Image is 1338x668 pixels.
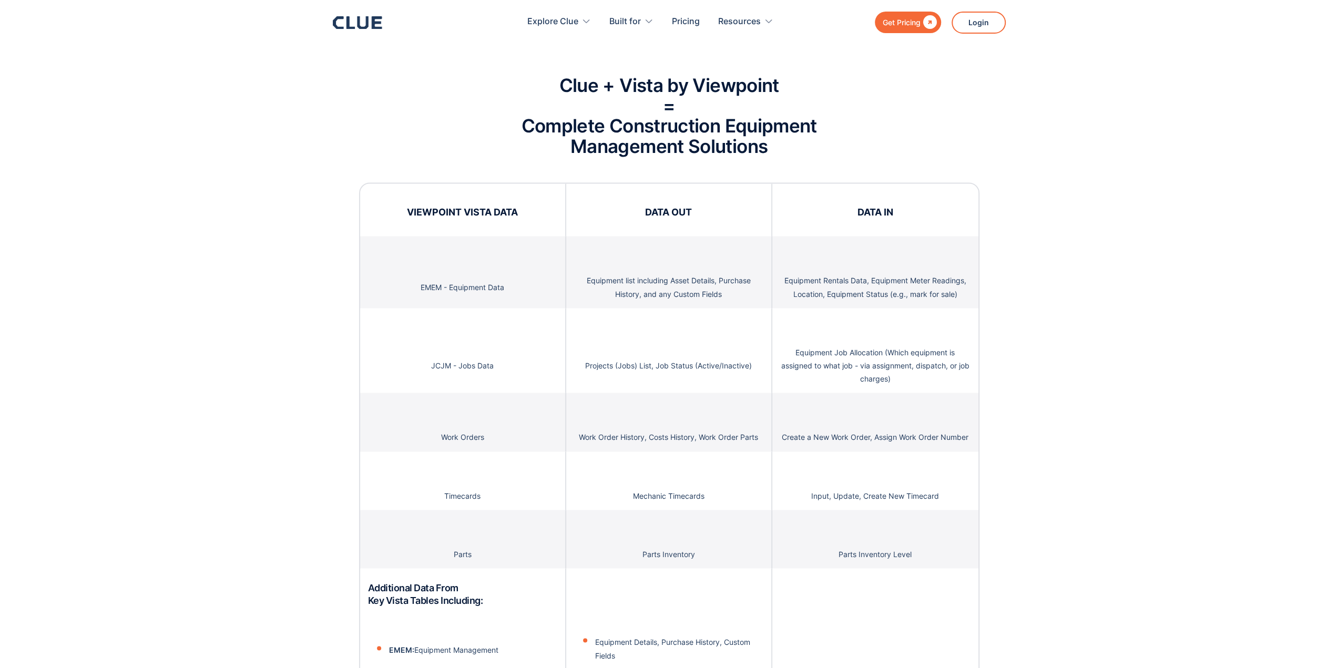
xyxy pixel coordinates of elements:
[609,5,653,38] div: Built for
[718,5,773,38] div: Resources
[527,5,591,38] div: Explore Clue
[389,643,557,656] p: Equipment Management
[585,358,752,372] p: Projects (Jobs) List, Job Status (Active/Inactive)
[642,547,695,560] p: Parts Inventory
[512,75,827,156] h2: Clue + Vista by Viewpoint = Complete Construction Equipment Management Solutions
[811,489,939,502] p: Input, Update, Create New Timecard
[389,645,414,654] span: EMEM:
[574,273,763,300] p: Equipment list including Asset Details, Purchase History, and any Custom Fields
[407,204,518,220] h3: VIEWPOINT VISTA DATA
[645,204,692,220] h3: DATA OUT
[454,547,472,560] p: Parts
[633,489,704,502] p: Mechanic Timecards
[431,358,494,372] p: JCJM - Jobs Data
[921,16,937,29] div: 
[609,5,641,38] div: Built for
[857,204,893,220] h3: DATA IN
[421,280,504,293] p: EMEM - Equipment Data
[527,5,578,38] div: Explore Clue
[952,12,1006,34] a: Login
[579,430,758,443] p: Work Order History, Costs History, Work Order Parts
[672,5,700,38] a: Pricing
[780,273,971,300] p: Equipment Rentals Data, Equipment Meter Readings, Location, Equipment Status (e.g., mark for sale)
[839,547,912,560] p: Parts Inventory Level
[780,345,971,385] p: Equipment Job Allocation (Which equipment is assigned to what job - via assignment, dispatch, or ...
[875,12,941,33] a: Get Pricing
[883,16,921,29] div: Get Pricing
[718,5,761,38] div: Resources
[595,635,763,661] p: Equipment Details, Purchase History, Custom Fields
[444,489,481,502] p: Timecards
[441,430,484,443] p: Work Orders
[368,581,483,607] h4: Additional Data From Key Vista Tables Including:
[782,430,968,443] p: Create a New Work Order, Assign Work Order Number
